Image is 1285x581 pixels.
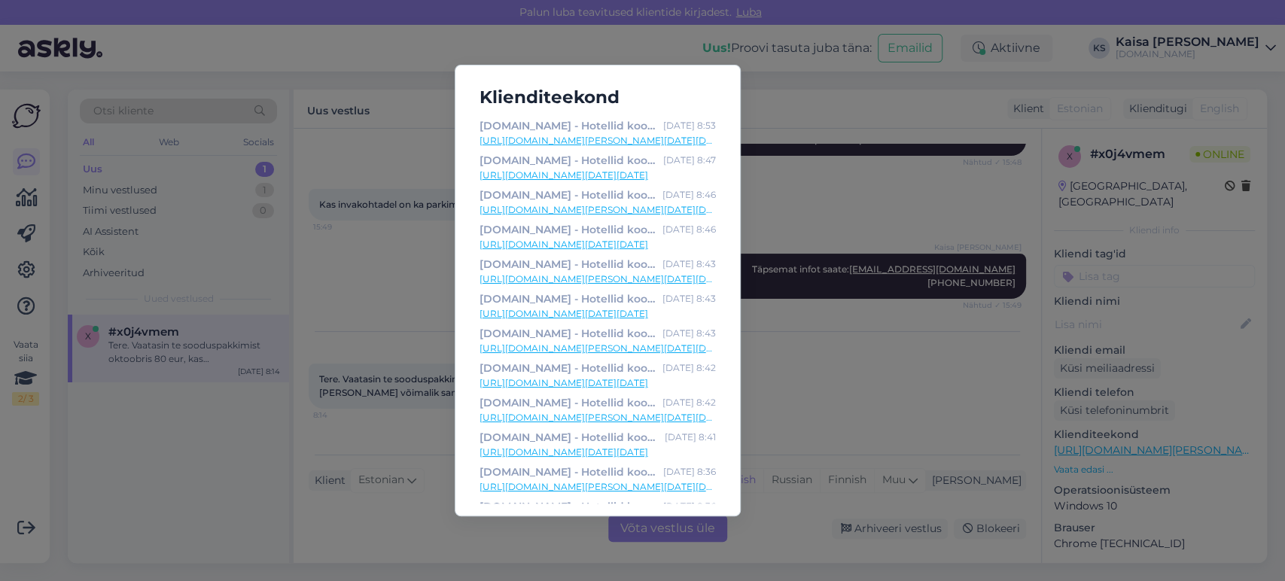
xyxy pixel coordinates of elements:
div: [DOMAIN_NAME] - Hotellid koos võluvate lisavõimalustega [480,429,659,446]
div: [DOMAIN_NAME] - Hotellid koos võluvate lisavõimalustega [480,117,657,134]
div: [DATE] 8:36 [663,498,716,515]
a: [URL][DOMAIN_NAME][DATE][DATE] [480,307,716,321]
div: [DOMAIN_NAME] - Hotellid koos võluvate lisavõimalustega [480,325,656,342]
div: [DOMAIN_NAME] - Hotellid koos võluvate lisavõimalustega [480,256,656,272]
div: [DOMAIN_NAME] - Hotellid koos võluvate lisavõimalustega [480,187,656,203]
a: [URL][DOMAIN_NAME][PERSON_NAME][DATE][DATE] [480,134,716,148]
div: [DOMAIN_NAME] - Hotellid koos võluvate lisavõimalustega [480,152,657,169]
a: [URL][DOMAIN_NAME][PERSON_NAME][DATE][DATE] [480,203,716,217]
a: [URL][DOMAIN_NAME][DATE][DATE] [480,238,716,251]
div: [DATE] 8:42 [662,360,716,376]
div: [DATE] 8:53 [663,117,716,134]
div: [DATE] 8:46 [662,187,716,203]
div: [DATE] 8:43 [662,290,716,307]
a: [URL][DOMAIN_NAME][PERSON_NAME][DATE][DATE] [480,411,716,424]
a: [URL][DOMAIN_NAME][DATE][DATE] [480,169,716,182]
div: [DATE] 8:42 [662,394,716,411]
a: [URL][DOMAIN_NAME][PERSON_NAME][DATE][DATE] [480,342,716,355]
a: [URL][DOMAIN_NAME][DATE][DATE] [480,376,716,390]
h5: Klienditeekond [467,84,728,111]
a: [URL][DOMAIN_NAME][DATE][DATE] [480,446,716,459]
a: [URL][DOMAIN_NAME][PERSON_NAME][DATE][DATE] [480,480,716,494]
div: [DATE] 8:43 [662,256,716,272]
div: [DOMAIN_NAME] - Hotellid koos võluvate lisavõimalustega [480,360,656,376]
div: [DOMAIN_NAME] - Hotellid koos võluvate lisavõimalustega [480,290,656,307]
a: [URL][DOMAIN_NAME][PERSON_NAME][DATE][DATE] [480,272,716,286]
div: [DATE] 8:41 [665,429,716,446]
div: [DOMAIN_NAME] - Hotellid koos võluvate lisavõimalustega [480,221,656,238]
div: [DATE] 8:36 [663,464,716,480]
div: [DOMAIN_NAME] - Hotellid koos võluvate lisavõimalustega [480,394,656,411]
div: [DOMAIN_NAME] - Hotellid koos võluvate lisavõimalustega [480,498,657,515]
div: [DATE] 8:43 [662,325,716,342]
div: [DOMAIN_NAME] - Hotellid koos võluvate lisavõimalustega [480,464,657,480]
div: [DATE] 8:47 [663,152,716,169]
div: [DATE] 8:46 [662,221,716,238]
